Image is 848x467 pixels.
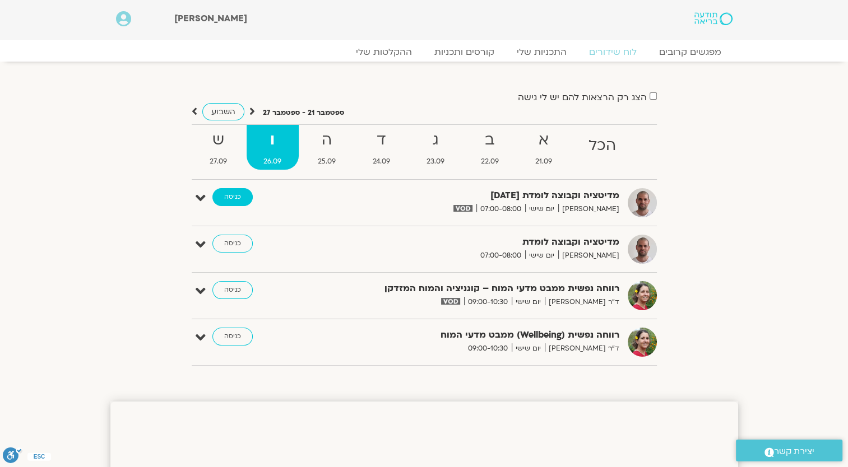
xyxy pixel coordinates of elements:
a: ד24.09 [355,125,407,170]
a: מפגשים קרובים [648,46,733,58]
strong: א [518,128,569,153]
a: ההקלטות שלי [345,46,423,58]
span: השבוע [211,106,235,117]
span: 07:00-08:00 [476,203,525,215]
span: 07:00-08:00 [476,250,525,261]
strong: ש [193,128,244,153]
a: ג23.09 [409,125,461,170]
a: כניסה [212,235,253,253]
a: ה25.09 [301,125,353,170]
strong: הכל [571,133,633,158]
span: יצירת קשר [774,444,814,459]
strong: ה [301,128,353,153]
a: ב22.09 [464,125,516,170]
nav: Menu [116,46,733,58]
a: כניסה [212,328,253,345]
span: ד"ר [PERSON_NAME] [545,296,619,308]
img: vodicon [453,205,472,212]
span: יום שישי [512,296,545,308]
span: 22.09 [464,156,516,167]
span: 27.09 [193,156,244,167]
span: [PERSON_NAME] [558,203,619,215]
a: יצירת קשר [736,440,842,461]
span: 26.09 [247,156,299,167]
span: 09:00-10:30 [464,343,512,354]
span: 25.09 [301,156,353,167]
span: ד"ר [PERSON_NAME] [545,343,619,354]
span: 23.09 [409,156,461,167]
a: לוח שידורים [578,46,648,58]
strong: ג [409,128,461,153]
strong: רווחה נפשית ממבט מדעי המוח – קוגניציה והמוח המזדקן [345,281,619,296]
span: 21.09 [518,156,569,167]
span: יום שישי [525,250,558,261]
a: א21.09 [518,125,569,170]
a: ו26.09 [247,125,299,170]
label: הצג רק הרצאות להם יש לי גישה [518,92,647,102]
img: vodicon [441,298,460,305]
span: 24.09 [355,156,407,167]
strong: ב [464,128,516,153]
span: יום שישי [512,343,545,354]
a: כניסה [212,281,253,299]
a: ש27.09 [193,125,244,170]
strong: ד [355,128,407,153]
a: כניסה [212,188,253,206]
strong: מדיטציה וקבוצה לומדת [345,235,619,250]
strong: מדיטציה וקבוצה לומדת [DATE] [345,188,619,203]
span: יום שישי [525,203,558,215]
span: 09:00-10:30 [464,296,512,308]
span: [PERSON_NAME] [558,250,619,261]
p: ספטמבר 21 - ספטמבר 27 [263,107,344,119]
strong: ו [247,128,299,153]
span: [PERSON_NAME] [174,12,247,25]
a: השבוע [202,103,244,120]
a: התכניות שלי [506,46,578,58]
a: קורסים ותכניות [423,46,506,58]
strong: רווחה נפשית (Wellbeing) ממבט מדעי המוח [345,328,619,343]
a: הכל [571,125,633,170]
